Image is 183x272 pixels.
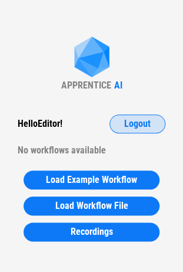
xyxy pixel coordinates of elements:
[24,171,159,189] button: Load Example Workflow
[24,222,159,241] button: Recordings
[55,201,128,211] span: Load Workflow File
[109,114,165,133] button: Logout
[68,37,115,80] img: Apprentice AI
[71,227,113,237] span: Recordings
[124,119,151,129] span: Logout
[18,141,165,160] div: No workflows available
[18,114,62,133] div: Hello Editor !
[114,80,122,91] div: AI
[61,80,111,91] div: APPRENTICE
[24,196,159,215] button: Load Workflow File
[46,175,137,185] span: Load Example Workflow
